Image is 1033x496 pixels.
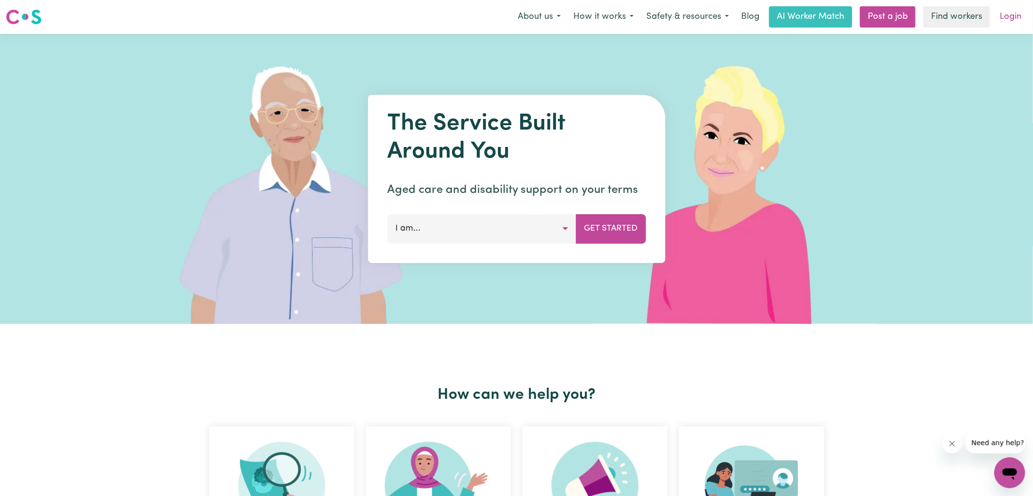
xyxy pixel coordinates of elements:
a: Careseekers logo [6,6,42,28]
button: How it works [567,7,640,27]
h2: How can we help you? [204,386,830,404]
iframe: Button to launch messaging window [994,457,1025,488]
a: Login [994,6,1027,28]
button: Get Started [576,214,646,243]
a: Blog [735,6,765,28]
button: About us [511,7,567,27]
button: I am... [387,214,576,243]
iframe: Message from company [966,432,1025,453]
h1: The Service Built Around You [387,110,646,166]
a: Find workers [923,6,990,28]
p: Aged care and disability support on your terms [387,181,646,199]
a: Post a job [860,6,916,28]
img: Careseekers logo [6,8,42,26]
a: AI Worker Match [769,6,852,28]
button: Safety & resources [640,7,735,27]
iframe: Close message [943,434,962,453]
